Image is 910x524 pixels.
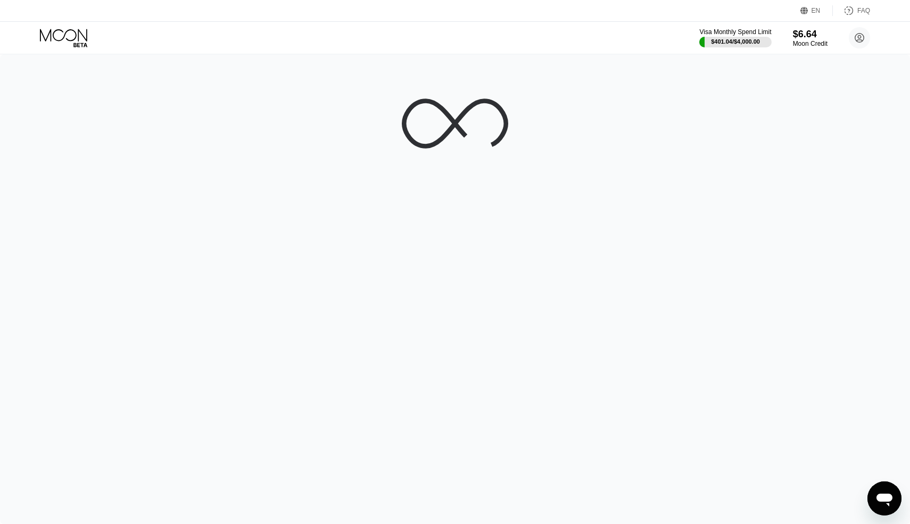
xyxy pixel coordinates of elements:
div: Visa Monthly Spend Limit [699,28,771,36]
div: $6.64 [793,29,828,40]
div: $401.04 / $4,000.00 [711,38,760,45]
div: $6.64Moon Credit [793,29,828,47]
div: Visa Monthly Spend Limit$401.04/$4,000.00 [699,28,771,47]
iframe: Button to launch messaging window [867,481,901,515]
div: FAQ [833,5,870,16]
div: FAQ [857,7,870,14]
div: EN [812,7,821,14]
div: Moon Credit [793,40,828,47]
div: EN [800,5,833,16]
